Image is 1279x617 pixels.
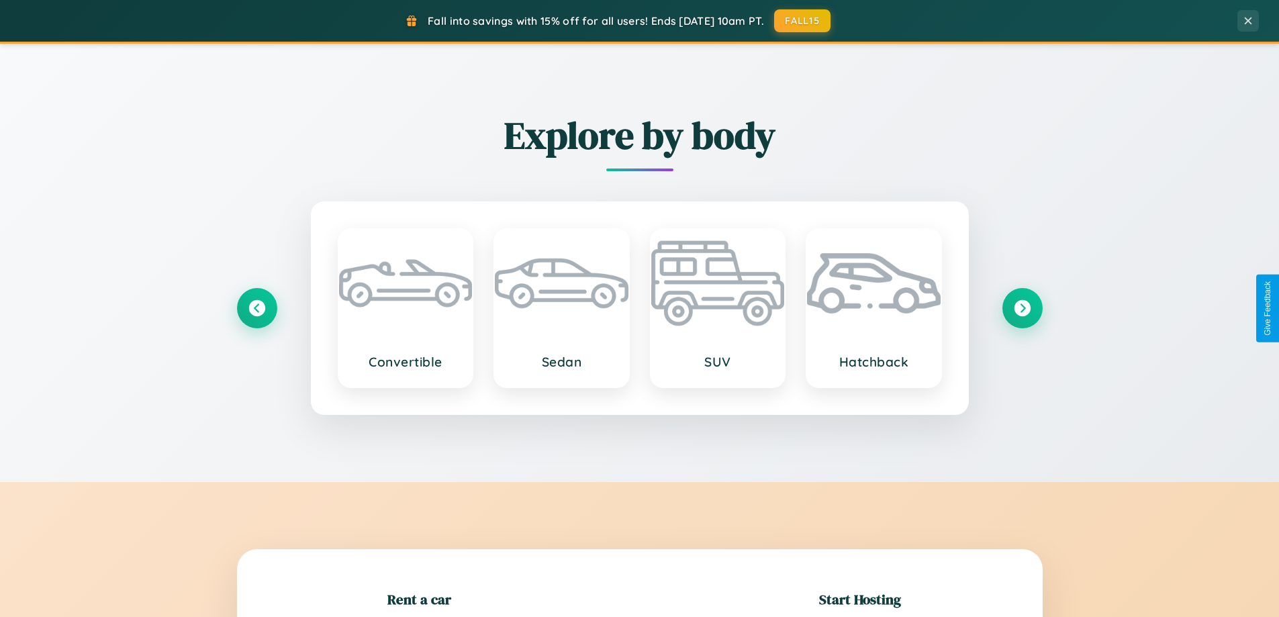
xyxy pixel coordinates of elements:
[237,109,1043,161] h2: Explore by body
[819,589,901,609] h2: Start Hosting
[352,354,459,370] h3: Convertible
[665,354,771,370] h3: SUV
[1263,281,1272,336] div: Give Feedback
[820,354,927,370] h3: Hatchback
[428,14,764,28] span: Fall into savings with 15% off for all users! Ends [DATE] 10am PT.
[387,589,451,609] h2: Rent a car
[508,354,615,370] h3: Sedan
[774,9,831,32] button: FALL15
